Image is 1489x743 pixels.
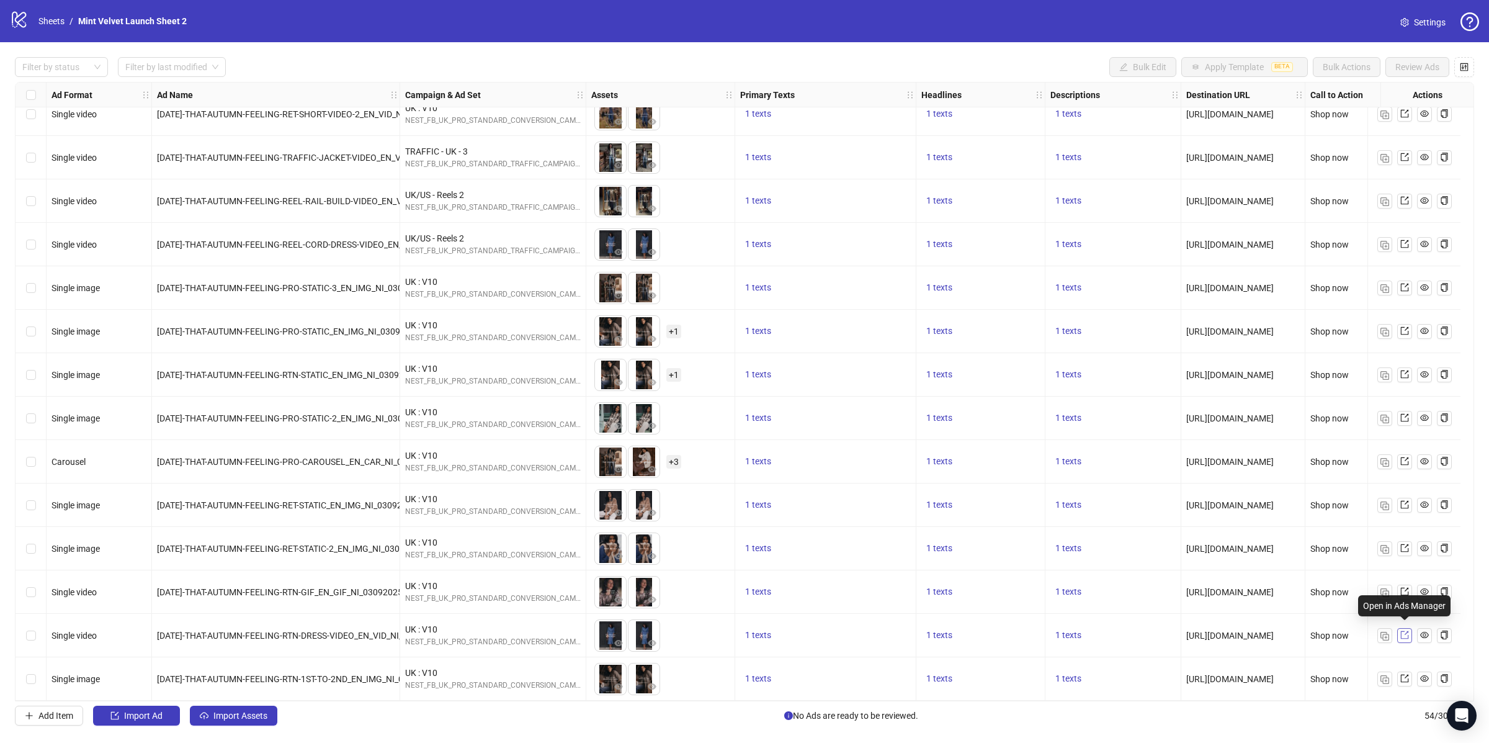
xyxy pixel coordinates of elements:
[611,419,626,434] button: Preview
[648,639,656,647] span: eye
[921,411,957,426] button: 1 texts
[16,570,47,614] div: Select row 52
[611,115,626,130] button: Preview
[611,376,626,390] button: Preview
[1179,91,1188,99] span: holder
[1377,107,1392,122] button: Duplicate
[1055,239,1081,249] span: 1 texts
[16,266,47,310] div: Select row 45
[745,456,771,466] span: 1 texts
[1044,91,1052,99] span: holder
[1400,457,1409,466] span: export
[1055,413,1081,423] span: 1 texts
[1440,283,1449,292] span: copy
[926,196,952,205] span: 1 texts
[1440,109,1449,118] span: copy
[614,248,623,256] span: eye
[1380,284,1389,293] img: Duplicate
[1440,500,1449,509] span: copy
[628,446,660,477] img: Asset 2
[1380,502,1389,510] img: Duplicate
[645,289,660,304] button: Preview
[16,484,47,527] div: Select row 50
[1420,109,1429,118] span: eye
[926,369,952,379] span: 1 texts
[611,245,626,260] button: Preview
[648,291,656,300] span: eye
[1420,544,1429,552] span: eye
[921,281,957,295] button: 1 texts
[1042,83,1045,107] div: Resize Headlines column
[390,91,398,99] span: holder
[745,282,771,292] span: 1 texts
[1400,196,1409,205] span: export
[595,403,626,434] img: Asset 1
[611,593,626,608] button: Preview
[1302,83,1305,107] div: Resize Destination URL column
[1447,701,1477,731] div: Open Intercom Messenger
[190,706,277,726] button: Import Assets
[926,543,952,553] span: 1 texts
[733,91,742,99] span: holder
[645,462,660,477] button: Preview
[1050,324,1086,339] button: 1 texts
[1420,631,1429,639] span: eye
[1440,587,1449,596] span: copy
[740,237,776,252] button: 1 texts
[614,552,623,561] span: eye
[1460,63,1469,71] span: control
[745,543,771,553] span: 1 texts
[595,490,626,521] img: Asset 1
[1377,498,1392,513] button: Duplicate
[1420,370,1429,379] span: eye
[141,91,150,99] span: holder
[628,99,660,130] img: Asset 2
[595,359,626,390] img: Asset 1
[1377,672,1392,687] button: Duplicate
[611,462,626,477] button: Preview
[1420,240,1429,248] span: eye
[926,109,952,119] span: 1 texts
[76,14,189,28] a: Mint Velvet Launch Sheet 2
[740,454,776,469] button: 1 texts
[1377,367,1392,382] button: Duplicate
[213,711,267,721] span: Import Assets
[914,91,923,99] span: holder
[1380,241,1389,250] img: Duplicate
[740,411,776,426] button: 1 texts
[1055,587,1081,597] span: 1 texts
[595,533,626,564] img: Asset 1
[1400,326,1409,335] span: export
[38,711,73,721] span: Add Item
[1055,282,1081,292] span: 1 texts
[926,282,952,292] span: 1 texts
[926,456,952,466] span: 1 texts
[614,161,623,169] span: eye
[648,552,656,561] span: eye
[595,316,626,347] img: Asset 1
[740,281,776,295] button: 1 texts
[1420,413,1429,422] span: eye
[16,657,47,701] div: Select row 54
[740,628,776,643] button: 1 texts
[628,316,660,347] img: Asset 2
[1400,109,1409,118] span: export
[745,630,771,640] span: 1 texts
[645,506,660,521] button: Preview
[16,83,47,107] div: Select all rows
[611,636,626,651] button: Preview
[1303,91,1312,99] span: holder
[1440,413,1449,422] span: copy
[148,83,151,107] div: Resize Ad Format column
[1055,152,1081,162] span: 1 texts
[1377,454,1392,469] button: Duplicate
[926,630,952,640] span: 1 texts
[595,186,626,217] img: Asset 1
[1295,91,1303,99] span: holder
[1380,675,1389,684] img: Duplicate
[1454,57,1474,77] button: Configure table settings
[645,115,660,130] button: Preview
[1420,326,1429,335] span: eye
[595,664,626,695] img: Asset 1
[745,369,771,379] span: 1 texts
